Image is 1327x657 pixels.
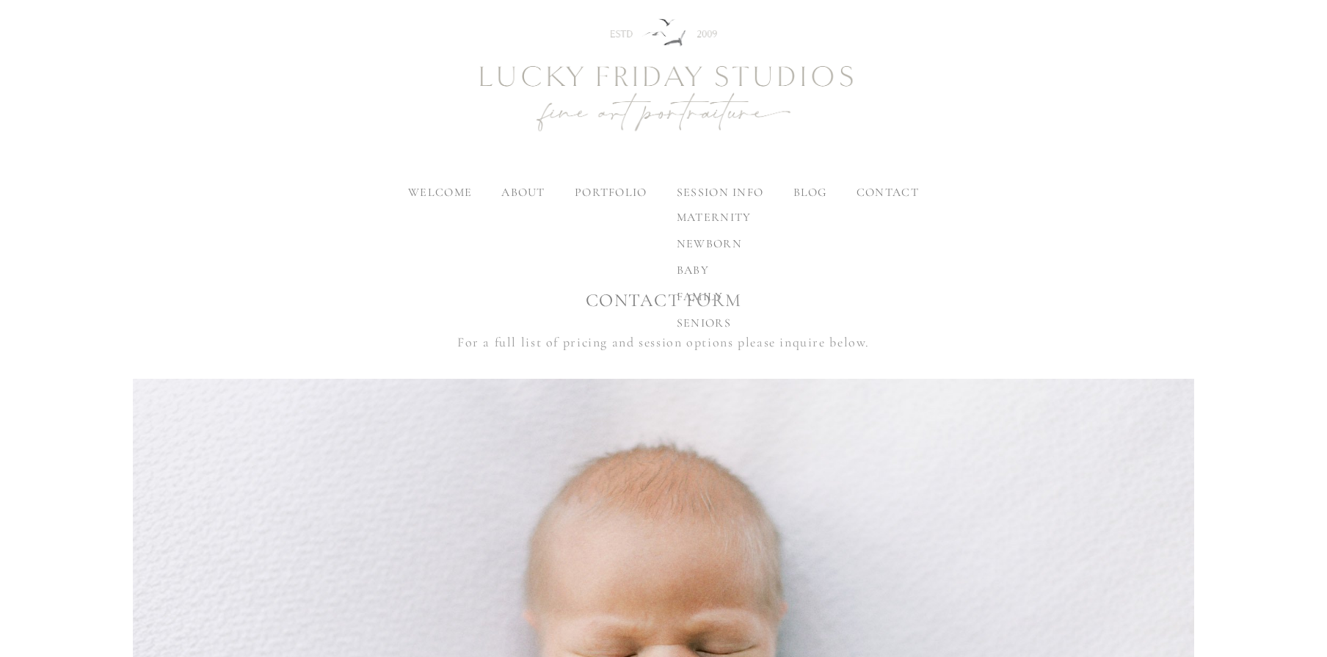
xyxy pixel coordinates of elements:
p: For a full list of pricing and session options please inquire below. [133,330,1194,354]
a: seniors [665,310,763,336]
a: newborn [665,231,763,257]
h1: CONTACT FORM [133,288,1194,313]
label: session info [677,185,763,200]
span: maternity [677,210,752,225]
span: newborn [677,236,742,251]
label: portfolio [575,185,647,200]
a: maternity [665,204,763,231]
span: baby [677,263,709,277]
a: family [665,283,763,310]
a: welcome [408,185,472,200]
a: baby [665,257,763,283]
a: contact [857,185,919,200]
span: family [677,289,724,304]
label: about [501,185,545,200]
a: blog [793,185,827,200]
span: seniors [677,316,731,330]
